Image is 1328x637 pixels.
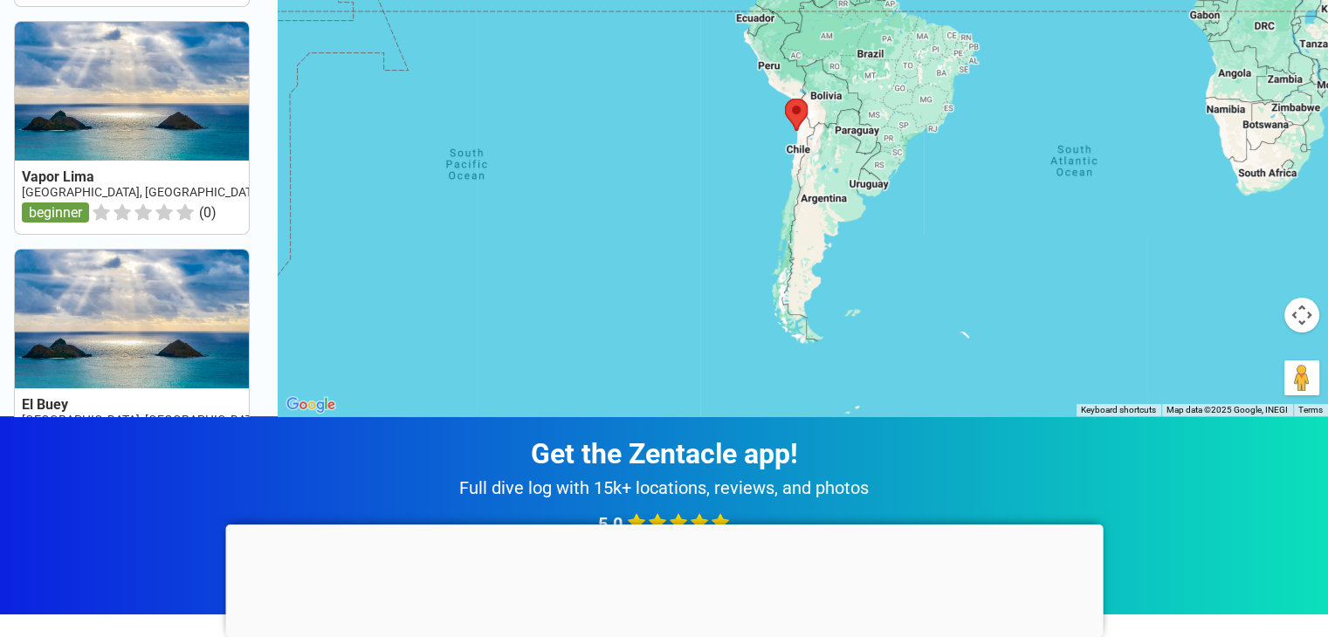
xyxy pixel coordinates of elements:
span: Map data ©2025 Google, INEGI [1166,405,1288,414]
button: Keyboard shortcuts [1081,404,1156,416]
span: 5.0 [598,513,623,534]
a: Open this area in Google Maps (opens a new window) [282,394,340,416]
iframe: Advertisement [225,524,1103,633]
div: Full dive log with 15k+ locations, reviews, and photos [21,477,1307,498]
button: Drag Pegman onto the map to open Street View [1284,360,1319,395]
div: Get the Zentacle app! [21,437,1307,470]
a: Terms (opens in new tab) [1298,405,1323,414]
button: Map camera controls [1284,298,1319,332]
img: Google [282,394,340,416]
